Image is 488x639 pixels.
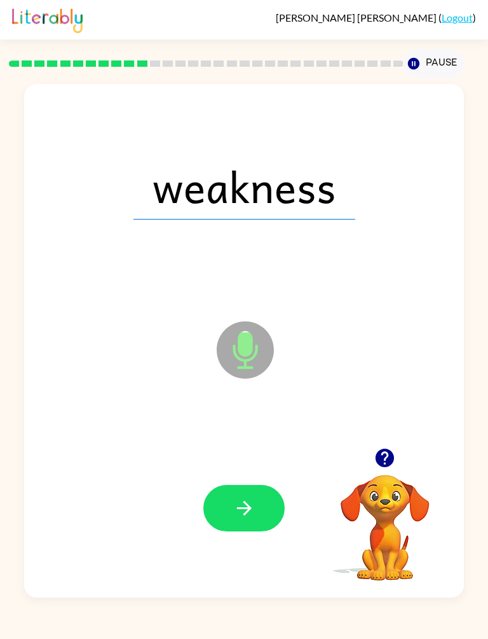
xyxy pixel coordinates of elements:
[133,153,355,220] span: weakness
[403,49,463,78] button: Pause
[276,11,438,24] span: [PERSON_NAME] [PERSON_NAME]
[322,455,449,582] video: Your browser must support playing .mp4 files to use Literably. Please try using another browser.
[442,11,473,24] a: Logout
[12,5,83,33] img: Literably
[276,11,476,24] div: ( )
